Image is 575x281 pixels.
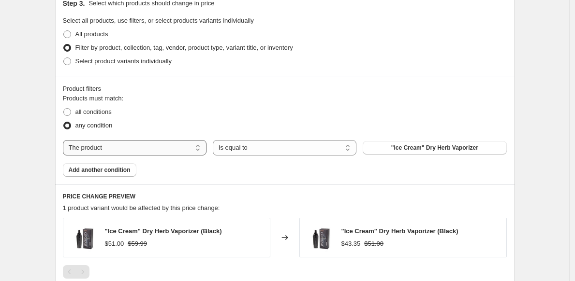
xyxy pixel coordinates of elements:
[75,44,293,51] span: Filter by product, collection, tag, vendor, product type, variant title, or inventory
[63,17,254,24] span: Select all products, use filters, or select products variants individually
[63,163,136,177] button: Add another condition
[364,239,383,249] strike: $51.00
[63,84,507,94] div: Product filters
[341,239,361,249] div: $43.35
[391,144,478,152] span: "Ice Cream" Dry Herb Vaporizer
[105,239,124,249] div: $51.00
[75,57,172,65] span: Select product variants individually
[128,239,147,249] strike: $59.99
[63,193,507,200] h6: PRICE CHANGE PREVIEW
[341,227,458,235] span: "Ice Cream" Dry Herb Vaporizer (Black)
[63,204,220,211] span: 1 product variant would be affected by this price change:
[75,122,113,129] span: any condition
[363,141,506,155] button: "Ice Cream" Dry Herb Vaporizer
[63,265,89,279] nav: Pagination
[63,95,124,102] span: Products must match:
[75,108,112,115] span: all conditions
[69,166,131,174] span: Add another condition
[305,223,334,252] img: 0008354_lookah-ice-cream-for-dry-herb__43600_80x.jpg
[68,223,97,252] img: 0008354_lookah-ice-cream-for-dry-herb__43600_80x.jpg
[75,30,108,38] span: All products
[105,227,222,235] span: "Ice Cream" Dry Herb Vaporizer (Black)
